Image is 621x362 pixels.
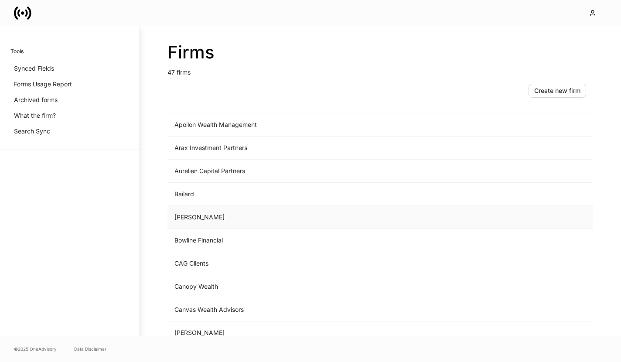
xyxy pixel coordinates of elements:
p: 47 firms [167,63,593,77]
div: Create new firm [534,88,580,94]
td: CAG Clients [167,252,448,275]
a: Synced Fields [10,61,129,76]
td: [PERSON_NAME] [167,206,448,229]
td: Aurelien Capital Partners [167,160,448,183]
p: Search Sync [14,127,50,136]
td: Bowline Financial [167,229,448,252]
td: Canvas Wealth Advisors [167,298,448,321]
h2: Firms [167,42,593,63]
td: Arax Investment Partners [167,137,448,160]
p: What the firm? [14,111,56,120]
td: Canopy Wealth [167,275,448,298]
h6: Tools [10,47,24,55]
button: Create new firm [529,84,586,98]
td: [PERSON_NAME] [167,321,448,345]
a: Forms Usage Report [10,76,129,92]
a: What the firm? [10,108,129,123]
p: Synced Fields [14,64,54,73]
span: © 2025 OneAdvisory [14,345,57,352]
td: Bailard [167,183,448,206]
a: Search Sync [10,123,129,139]
td: Apollon Wealth Management [167,113,448,137]
p: Archived forms [14,96,58,104]
a: Data Disclaimer [74,345,106,352]
p: Forms Usage Report [14,80,72,89]
a: Archived forms [10,92,129,108]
